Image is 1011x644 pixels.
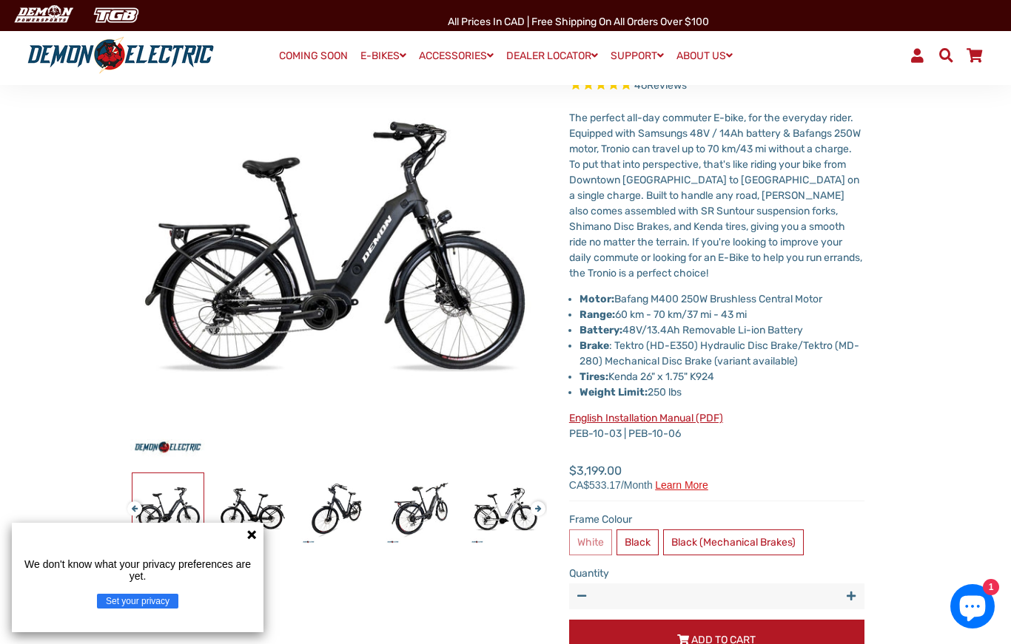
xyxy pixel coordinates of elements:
[605,45,669,67] a: SUPPORT
[671,45,738,67] a: ABOUT US
[217,473,288,544] img: Tronio Commuter eBike - Demon Electric
[580,370,608,383] strong: Tires:
[580,338,864,369] li: : Tektro (HD-E350) Hydraulic Disc Brake/Tektro (MD-280) Mechanical Disc Brake (variant available)
[569,412,723,440] span: PEB-10-03 | PEB-10-06
[86,3,147,27] img: TGB Canada
[569,462,708,490] span: $3,199.00
[569,512,864,527] label: Frame Colour
[97,594,178,609] button: Set your privacy
[569,583,864,609] input: quantity
[580,386,648,399] strong: Weight Limit:
[580,293,614,305] strong: Motor:
[22,36,219,75] img: Demon Electric logo
[569,583,595,609] button: Reduce item quantity by one
[569,412,723,424] a: English Installation Manual (PDF)
[531,494,540,511] button: Next
[580,308,615,321] strong: Range:
[386,473,457,544] img: Tronio Commuter eBike - Demon Electric
[501,45,603,67] a: DEALER LOCATOR
[470,473,541,544] img: Tronio Commuter eBike - Demon Electric
[580,324,622,336] strong: Battery:
[580,291,864,307] li: Bafang M400 250W Brushless Central Motor
[127,494,136,511] button: Previous
[634,79,687,92] span: 46 reviews
[18,558,258,582] p: We don't know what your privacy preferences are yet.
[617,529,659,555] label: Black
[580,322,864,338] li: 48V/13.4Ah Removable Li-ion Battery
[355,45,412,67] a: E-BIKES
[580,339,609,352] strong: Brake
[839,583,864,609] button: Increase item quantity by one
[946,584,999,632] inbox-online-store-chat: Shopify online store chat
[132,473,204,544] img: Tronio Commuter eBike - Demon Electric
[647,79,687,92] span: Reviews
[569,78,864,95] span: Rated 4.6 out of 5 stars 46 reviews
[414,45,499,67] a: ACCESSORIES
[569,529,612,555] label: White
[569,112,862,279] span: The perfect all-day commuter E-bike, for the everyday rider. Equipped with Samsungs 48V / 14Ah ba...
[448,16,709,28] span: All Prices in CAD | Free shipping on all orders over $100
[569,566,864,581] label: Quantity
[663,529,804,555] label: Black (Mechanical Brakes)
[580,369,864,384] li: Kenda 26" x 1.75" K924
[274,46,353,67] a: COMING SOON
[7,3,78,27] img: Demon Electric
[301,473,372,544] img: Tronio Commuter eBike - Demon Electric
[580,384,864,400] li: 250 lbs
[580,307,864,322] li: 60 km - 70 km/37 mi - 43 mi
